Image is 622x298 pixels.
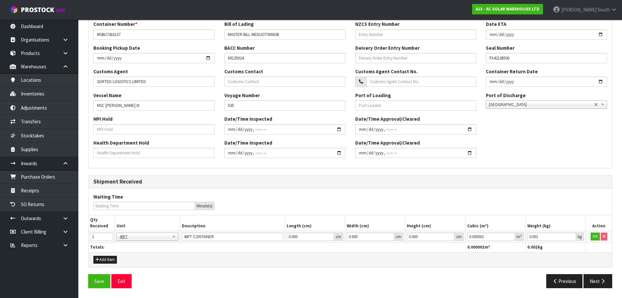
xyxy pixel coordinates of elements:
[355,148,476,158] input: Date/Time Inspected
[486,77,607,87] input: Container Return Date
[93,148,215,158] input: Health Department Hold
[355,100,476,111] input: Port Loaded
[195,202,215,210] div: Minute(s)
[467,233,515,241] input: Cubic
[347,233,394,241] input: Width
[56,7,66,13] small: WMS
[111,274,132,288] button: Exit
[224,100,345,111] input: Voyage Number
[486,44,515,51] label: Seal Number
[93,92,121,99] label: Vessel Name
[486,53,607,63] input: Seal Number
[355,44,420,51] label: Deivery Order Entry Number
[224,92,260,99] label: Voyage Number
[591,233,600,240] button: OK
[486,68,538,75] label: Container Return Date
[93,53,215,63] input: Cont. Bookin Date
[93,124,215,134] input: MPI Hold
[93,139,149,146] label: Health Department Hold
[525,243,585,252] th: kg
[224,77,345,87] input: Customs Contact
[93,193,123,200] label: Waiting Time
[467,244,485,250] span: 0.000001
[88,243,465,252] th: Totals:
[455,233,464,241] div: cm
[355,124,476,134] input: Date/Time Inspected
[355,21,400,27] label: NZCS Entry Number
[525,215,585,231] th: Weight (kg)
[583,274,612,288] button: Next
[93,202,195,210] input: Waiting Time
[182,233,283,241] input: Description
[224,139,272,146] label: Date/Time Inspected
[93,100,215,111] input: Vessel Name
[486,92,526,99] label: Port of Discharge
[355,92,391,99] label: Port of Loading
[576,233,584,241] div: kg
[93,179,607,185] h3: Shipment Received
[476,6,539,12] strong: A13 - AC SOLAR WAREHOUSE LTD
[355,115,420,122] label: Date/Time Approval/Cleared
[546,274,583,288] button: Previous
[93,44,140,51] label: Booking Pickup Date
[355,139,420,146] label: Date/Time Approval/Cleared
[224,115,272,122] label: Date/Time Inspected
[405,215,465,231] th: Height (cm)
[527,244,538,250] span: 0.001
[287,233,334,241] input: Length
[355,53,476,63] input: Deivery Order Entry Number
[515,233,524,241] div: m³
[224,29,345,40] input: Bill of Lading
[93,115,113,122] label: MPI Hold
[120,233,169,241] span: 40FT
[93,29,215,40] input: Container Number
[88,215,115,231] th: Qty Received
[93,256,117,264] button: Add Item
[180,215,285,231] th: Description
[88,274,110,288] button: Save
[93,21,137,27] label: Container Number
[224,68,263,75] label: Customs Contact
[224,44,255,51] label: BACC Number
[90,233,113,241] input: Qty Received
[93,68,128,75] label: Customs Agent
[345,215,405,231] th: Width (cm)
[407,233,454,241] input: Height
[285,215,345,231] th: Length (cm)
[561,7,597,13] span: [PERSON_NAME]
[527,233,576,241] input: Weight
[115,215,180,231] th: Unit
[93,77,215,87] input: Customs Agent
[224,53,345,63] input: BACC Number
[355,29,476,40] input: Entry Number
[366,77,476,87] input: Customs Agent Contact No.
[334,233,343,241] div: cm
[224,148,345,158] input: Date/Time Inspected
[489,101,594,109] span: [GEOGRAPHIC_DATA]
[355,68,418,75] label: Customs Agent Contact No.
[21,6,54,14] span: ProStock
[394,233,403,241] div: cm
[10,6,18,14] img: cube-alt.png
[472,4,543,14] a: A13 - AC SOLAR WAREHOUSE LTD
[465,215,525,231] th: Cubic (m³)
[465,243,525,252] th: m³
[224,124,345,134] input: Date/Time Inspected
[598,7,610,13] span: South
[224,21,254,27] label: Bill of Lading
[486,21,506,27] label: Date ETA
[586,215,612,231] th: Action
